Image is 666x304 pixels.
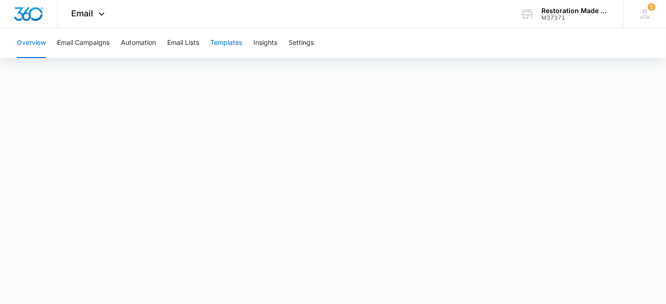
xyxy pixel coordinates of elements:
button: Overview [17,28,46,58]
div: account name [541,7,610,14]
button: Email Lists [167,28,199,58]
button: Templates [210,28,242,58]
span: 3 [648,3,655,11]
button: Settings [289,28,314,58]
span: Email [72,8,94,18]
button: Insights [253,28,277,58]
div: notifications count [648,3,655,11]
div: account id [541,14,610,21]
button: Automation [121,28,156,58]
button: Email Campaigns [57,28,110,58]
